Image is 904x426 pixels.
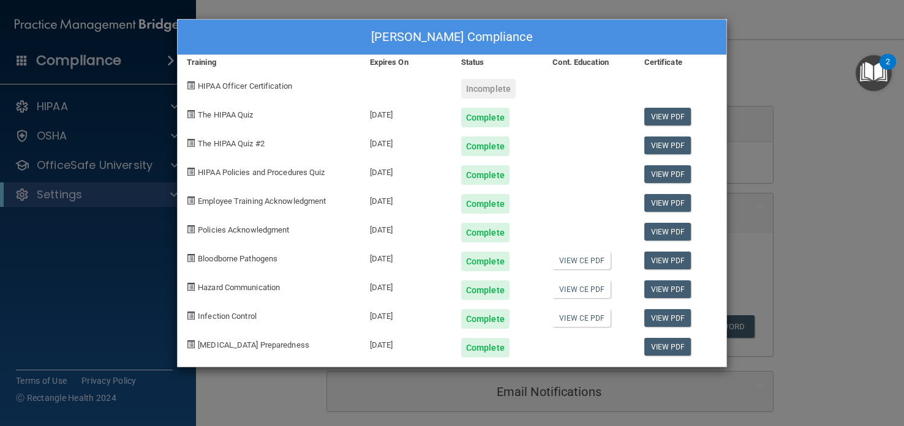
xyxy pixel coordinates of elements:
[361,329,452,357] div: [DATE]
[178,55,361,70] div: Training
[644,194,691,212] a: View PDF
[361,300,452,329] div: [DATE]
[198,254,277,263] span: Bloodborne Pathogens
[198,139,265,148] span: The HIPAA Quiz #2
[843,342,889,388] iframe: Drift Widget Chat Controller
[461,280,510,300] div: Complete
[198,312,257,321] span: Infection Control
[644,280,691,298] a: View PDF
[644,338,691,356] a: View PDF
[198,283,280,292] span: Hazard Communication
[461,136,510,156] div: Complete
[198,225,289,234] span: Policies Acknowledgment
[361,271,452,300] div: [DATE]
[644,165,691,183] a: View PDF
[644,309,691,327] a: View PDF
[461,309,510,329] div: Complete
[461,194,510,214] div: Complete
[461,252,510,271] div: Complete
[461,108,510,127] div: Complete
[552,309,611,327] a: View CE PDF
[198,196,326,206] span: Employee Training Acknowledgment
[361,156,452,185] div: [DATE]
[461,223,510,242] div: Complete
[886,62,890,78] div: 2
[361,214,452,242] div: [DATE]
[461,79,516,99] div: Incomplete
[361,185,452,214] div: [DATE]
[198,168,325,177] span: HIPAA Policies and Procedures Quiz
[644,252,691,269] a: View PDF
[361,55,452,70] div: Expires On
[461,338,510,357] div: Complete
[856,55,892,91] button: Open Resource Center, 2 new notifications
[361,99,452,127] div: [DATE]
[178,20,726,55] div: [PERSON_NAME] Compliance
[552,280,611,298] a: View CE PDF
[543,55,635,70] div: Cont. Education
[361,127,452,156] div: [DATE]
[198,340,309,349] span: [MEDICAL_DATA] Preparedness
[461,165,510,185] div: Complete
[635,55,726,70] div: Certificate
[198,81,292,91] span: HIPAA Officer Certification
[452,55,543,70] div: Status
[552,252,611,269] a: View CE PDF
[644,223,691,241] a: View PDF
[644,136,691,154] a: View PDF
[644,108,691,125] a: View PDF
[198,110,253,119] span: The HIPAA Quiz
[361,242,452,271] div: [DATE]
